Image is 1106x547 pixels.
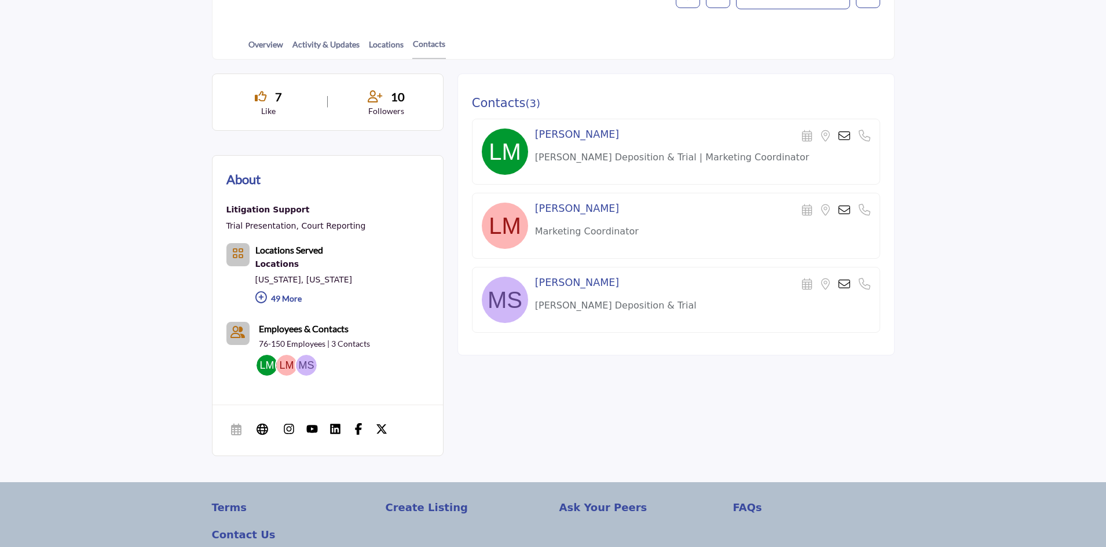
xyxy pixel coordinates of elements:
[296,355,317,376] img: Mikaylla S.
[535,277,619,289] h4: [PERSON_NAME]
[344,105,429,117] p: Followers
[226,170,261,189] h2: About
[276,355,297,376] img: Logan M.
[535,129,619,141] h4: [PERSON_NAME]
[226,221,299,230] a: Trial Presentation,
[275,88,282,105] span: 7
[306,275,352,284] a: [US_STATE]
[226,203,366,218] div: Services to assist during litigation process
[226,203,366,218] a: Litigation Support
[226,105,312,117] p: Like
[306,423,318,435] img: YouTube
[535,225,870,238] p: Marketing Coordinator
[329,423,341,435] img: LinkedIn
[255,275,304,284] a: [US_STATE],
[255,244,323,255] b: Locations Served
[482,277,528,323] img: image
[472,96,540,111] h3: Contacts
[386,500,547,515] a: Create Listing
[368,38,404,58] a: Locations
[535,203,619,215] h4: [PERSON_NAME]
[301,221,365,230] a: Court Reporting
[292,38,360,58] a: Activity & Updates
[391,88,405,105] span: 10
[259,322,349,336] a: Employees & Contacts
[226,243,250,266] button: Category Icon
[226,322,250,345] button: Contact-Employee Icon
[255,257,353,272] a: Locations
[535,299,870,313] p: [PERSON_NAME] Deposition & Trial
[255,288,353,313] p: 49 More
[255,246,323,255] a: Locations Served
[482,203,528,249] img: image
[226,322,250,345] a: Link of redirect to contact page
[525,97,540,109] span: ( )
[212,500,373,515] a: Terms
[376,423,387,435] img: X
[259,338,370,350] a: 76-150 Employees | 3 Contacts
[259,323,349,334] b: Employees & Contacts
[248,38,284,58] a: Overview
[212,527,373,542] a: Contact Us
[559,500,721,515] a: Ask Your Peers
[412,38,446,59] a: Contacts
[257,355,277,376] img: Logan M.
[283,423,295,435] img: Instagram
[353,423,364,435] img: Facebook
[529,97,536,109] span: 3
[535,150,870,164] p: [PERSON_NAME] Deposition & Trial | Marketing Coordinator
[733,500,895,515] a: FAQs
[482,129,528,175] img: image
